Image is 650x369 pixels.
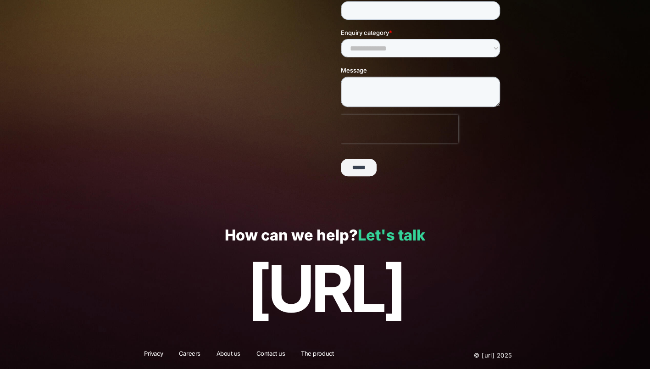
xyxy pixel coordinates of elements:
[295,349,339,361] a: The product
[418,349,512,361] p: © [URL] 2025
[20,227,630,244] p: How can we help?
[358,226,425,244] a: Let's talk
[173,349,206,361] a: Careers
[138,349,169,361] a: Privacy
[20,252,630,325] p: [URL]
[210,349,246,361] a: About us
[250,349,291,361] a: Contact us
